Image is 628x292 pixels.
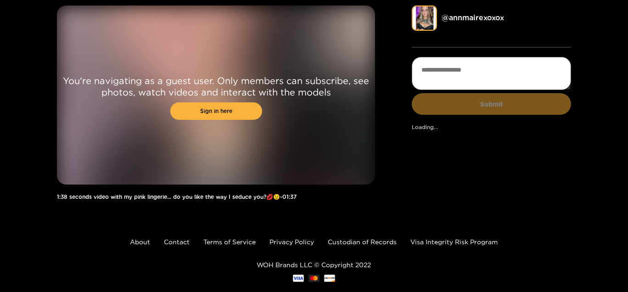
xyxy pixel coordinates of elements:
[204,238,256,245] a: Terms of Service
[170,102,262,120] a: Sign in here
[270,238,314,245] a: Privacy Policy
[442,13,504,22] a: @ annmairexoxox
[57,75,375,98] p: You're navigating as a guest user. Only members can subscribe, see photos, watch videos and inter...
[411,238,498,245] a: Visa Integrity Risk Program
[412,124,571,130] div: Loading...
[164,238,190,245] a: Contact
[412,93,571,115] button: Submit
[412,6,437,31] img: annmairexoxox
[57,194,375,200] h1: 1:38 seconds video with my pink lingerie... do you like the way I seduce you?💋😉 - 01:37
[328,238,397,245] a: Custodian of Records
[130,238,151,245] a: About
